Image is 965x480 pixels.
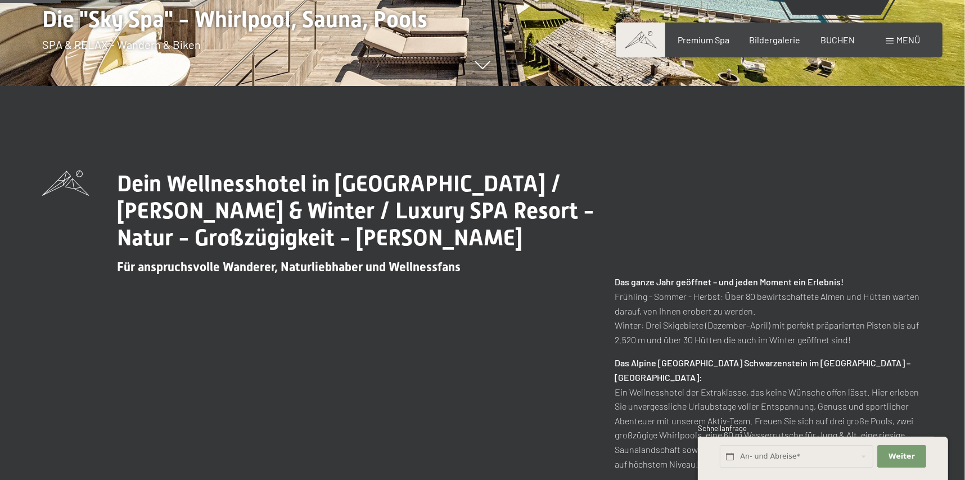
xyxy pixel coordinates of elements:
[615,357,910,383] strong: Das Alpine [GEOGRAPHIC_DATA] Schwarzenstein im [GEOGRAPHIC_DATA] – [GEOGRAPHIC_DATA]:
[118,260,461,274] span: Für anspruchsvolle Wanderer, Naturliebhaber und Wellnessfans
[678,34,729,45] a: Premium Spa
[615,356,923,471] p: Ein Wellnesshotel der Extraklasse, das keine Wünsche offen lässt. Hier erleben Sie unvergessliche...
[896,34,920,45] span: Menü
[889,451,915,461] span: Weiter
[820,34,855,45] a: BUCHEN
[877,445,926,468] button: Weiter
[698,424,747,433] span: Schnellanfrage
[615,276,844,287] strong: Das ganze Jahr geöffnet – und jeden Moment ein Erlebnis!
[118,171,595,251] span: Dein Wellnesshotel in [GEOGRAPHIC_DATA] / [PERSON_NAME] & Winter / Luxury SPA Resort - Natur - Gr...
[615,275,923,347] p: Frühling - Sommer - Herbst: Über 80 bewirtschaftete Almen und Hütten warten darauf, von Ihnen ero...
[750,34,801,45] a: Bildergalerie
